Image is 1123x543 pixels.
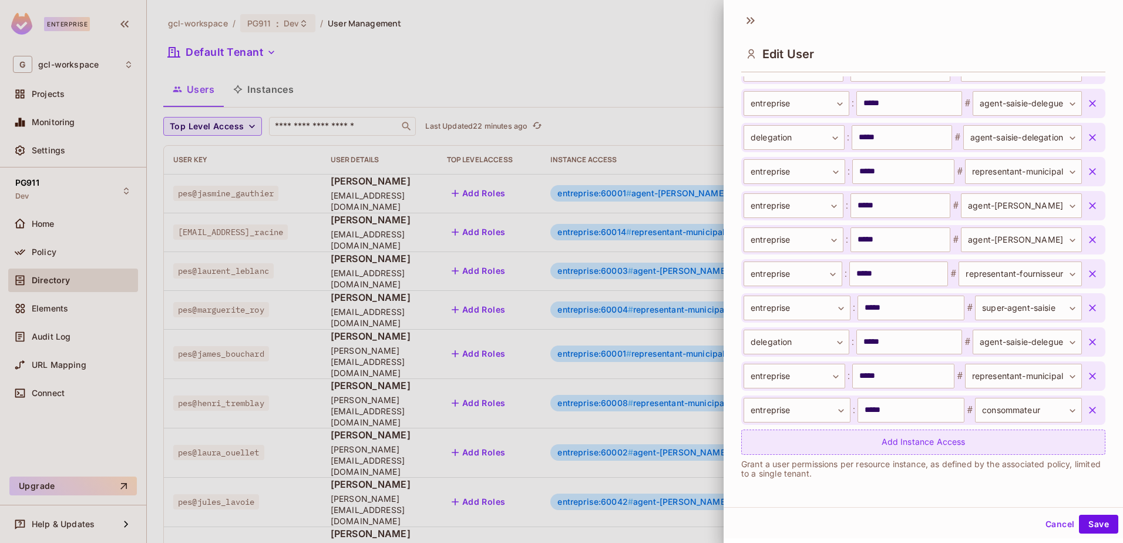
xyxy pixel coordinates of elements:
span: : [843,199,850,213]
div: entreprise [744,398,850,423]
div: super-agent-saisie [975,296,1082,320]
span: : [845,369,852,383]
div: delegation [744,330,849,354]
span: : [850,403,858,417]
div: agent-[PERSON_NAME] [961,227,1082,252]
div: representant-municipal [965,159,1082,184]
div: consommateur [975,398,1082,423]
span: # [952,130,963,145]
div: entreprise [744,91,849,116]
span: # [954,369,965,383]
span: # [950,199,961,213]
div: entreprise [744,193,843,218]
div: entreprise [744,364,845,388]
div: representant-fournisseur [959,262,1082,286]
div: entreprise [744,262,842,286]
span: # [962,335,973,349]
div: entreprise [744,227,843,252]
button: Save [1079,515,1118,534]
div: agent-saisie-delegation [963,125,1082,150]
span: # [954,165,965,179]
div: entreprise [744,296,850,320]
span: : [845,165,852,179]
div: Add Instance Access [741,430,1105,455]
div: agent-[PERSON_NAME] [961,193,1082,218]
span: : [842,267,849,281]
span: # [950,233,961,247]
span: Edit User [762,47,814,61]
div: agent-saisie-delegue [973,91,1082,116]
span: # [964,301,975,315]
p: Grant a user permissions per resource instance, as defined by the associated policy, limited to a... [741,460,1105,478]
span: # [948,267,959,281]
div: entreprise [744,159,845,184]
div: agent-saisie-delegue [973,330,1082,354]
span: # [962,96,973,110]
span: : [845,130,852,145]
button: Cancel [1041,515,1079,534]
div: representant-municipal [965,364,1082,388]
span: : [849,96,856,110]
span: # [964,403,975,417]
span: : [849,335,856,349]
span: : [843,233,850,247]
div: delegation [744,125,845,150]
span: : [850,301,858,315]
